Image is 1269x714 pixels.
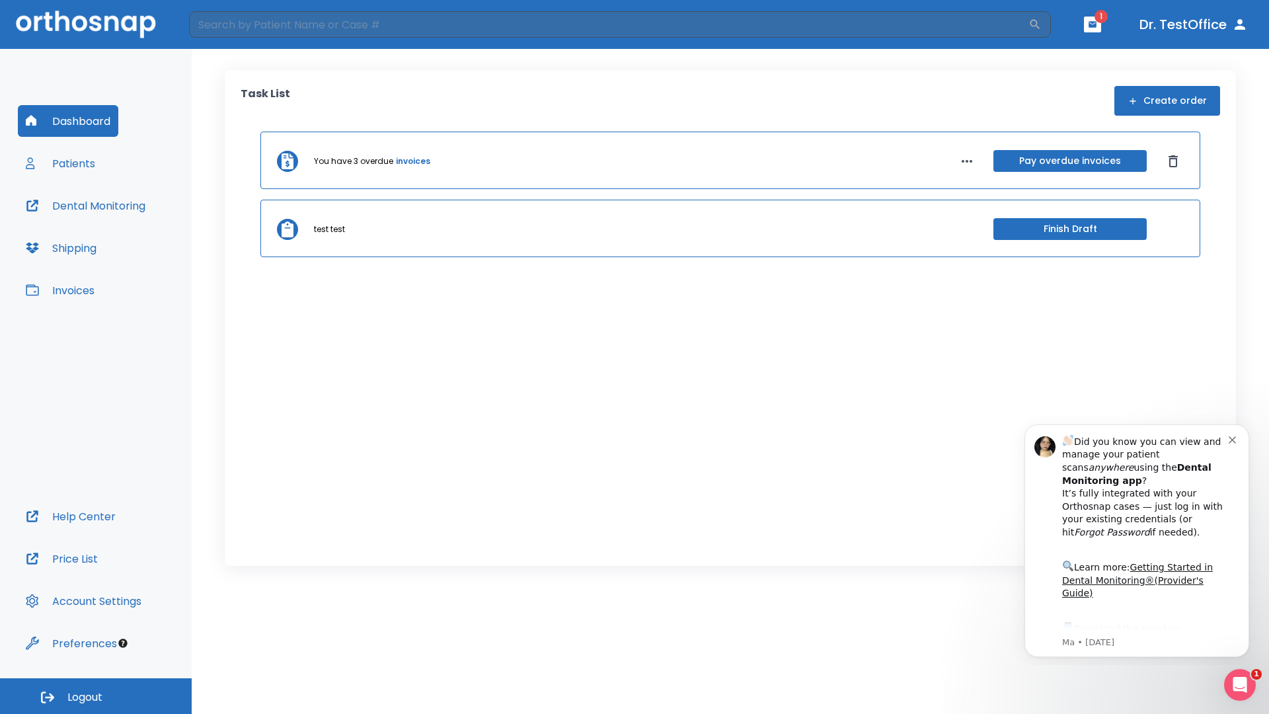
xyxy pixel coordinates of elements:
[314,223,345,235] p: test test
[993,150,1147,172] button: Pay overdue invoices
[1134,13,1253,36] button: Dr. TestOffice
[18,627,125,659] button: Preferences
[18,232,104,264] button: Shipping
[18,500,124,532] button: Help Center
[16,11,156,38] img: Orthosnap
[18,543,106,575] button: Price List
[314,155,393,167] p: You have 3 overdue
[18,147,103,179] button: Patients
[18,274,102,306] button: Invoices
[189,11,1028,38] input: Search by Patient Name or Case #
[58,211,175,235] a: App Store
[241,86,290,116] p: Task List
[1224,669,1256,701] iframe: Intercom live chat
[67,690,102,705] span: Logout
[18,190,153,221] button: Dental Monitoring
[1005,413,1269,665] iframe: Intercom notifications message
[18,105,118,137] button: Dashboard
[1114,86,1220,116] button: Create order
[1251,669,1262,680] span: 1
[18,585,149,617] button: Account Settings
[58,224,224,236] p: Message from Ma, sent 4w ago
[58,208,224,275] div: Download the app: | ​ Let us know if you need help getting started!
[117,637,129,649] div: Tooltip anchor
[1095,10,1108,23] span: 1
[396,155,430,167] a: invoices
[993,218,1147,240] button: Finish Draft
[224,20,235,31] button: Dismiss notification
[1163,151,1184,172] button: Dismiss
